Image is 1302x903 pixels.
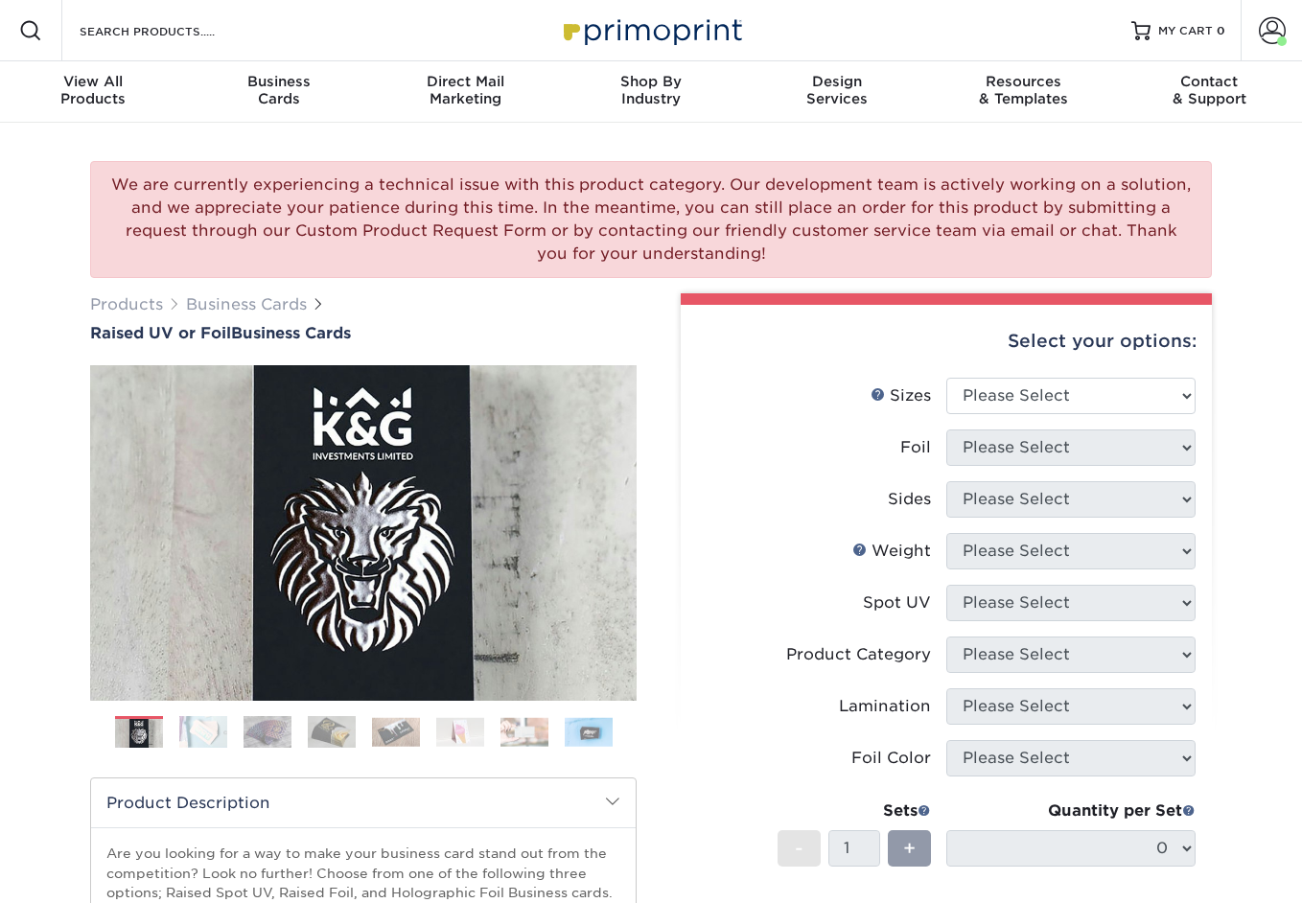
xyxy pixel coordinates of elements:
div: & Support [1116,73,1302,107]
img: Business Cards 03 [244,715,291,749]
img: Business Cards 07 [500,717,548,747]
div: Cards [186,73,372,107]
img: Business Cards 08 [565,717,613,747]
img: Business Cards 01 [115,709,163,757]
div: Foil Color [851,747,931,770]
a: Business Cards [186,295,307,313]
h2: Product Description [91,778,636,827]
a: BusinessCards [186,61,372,123]
div: Quantity per Set [946,799,1196,822]
div: Services [744,73,930,107]
span: 0 [1217,24,1225,37]
span: Shop By [558,73,744,90]
a: DesignServices [744,61,930,123]
div: We are currently experiencing a technical issue with this product category. Our development team ... [90,161,1212,278]
img: Primoprint [555,10,747,51]
a: Raised UV or FoilBusiness Cards [90,324,637,342]
div: Industry [558,73,744,107]
span: + [903,834,916,863]
div: Lamination [839,695,931,718]
div: & Templates [930,73,1116,107]
a: Resources& Templates [930,61,1116,123]
div: Sides [888,488,931,511]
a: Direct MailMarketing [372,61,558,123]
span: MY CART [1158,23,1213,39]
img: Business Cards 05 [372,717,420,747]
img: Raised UV or Foil 01 [90,260,637,806]
div: Spot UV [863,591,931,614]
a: Products [90,295,163,313]
h1: Business Cards [90,324,637,342]
div: Marketing [372,73,558,107]
img: Business Cards 06 [436,717,484,747]
div: Sizes [871,384,931,407]
a: Contact& Support [1116,61,1302,123]
input: SEARCH PRODUCTS..... [78,19,265,42]
div: Product Category [786,643,931,666]
div: Sets [778,799,931,822]
div: Weight [852,540,931,563]
span: Direct Mail [372,73,558,90]
span: - [795,834,803,863]
div: Select your options: [696,305,1197,378]
a: Shop ByIndustry [558,61,744,123]
div: Foil [900,436,931,459]
span: Resources [930,73,1116,90]
span: Raised UV or Foil [90,324,231,342]
span: Business [186,73,372,90]
span: Contact [1116,73,1302,90]
span: Design [744,73,930,90]
img: Business Cards 02 [179,715,227,749]
img: Business Cards 04 [308,715,356,749]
